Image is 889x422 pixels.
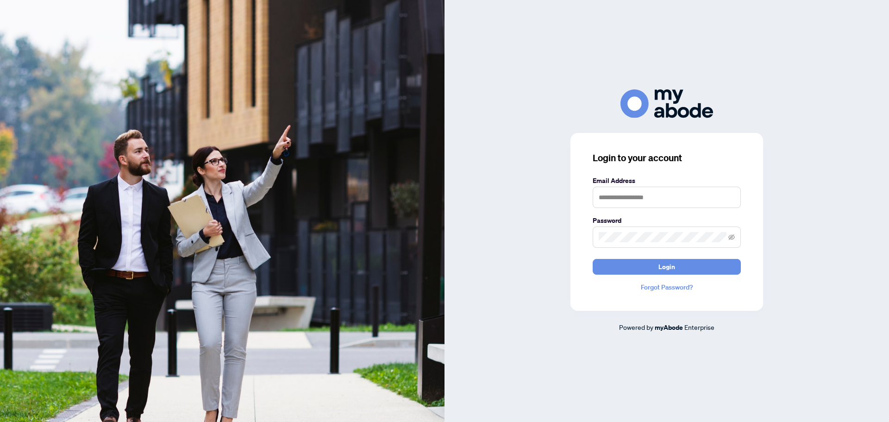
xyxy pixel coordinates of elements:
[620,89,713,118] img: ma-logo
[655,322,683,333] a: myAbode
[619,323,653,331] span: Powered by
[593,215,741,226] label: Password
[684,323,714,331] span: Enterprise
[593,282,741,292] a: Forgot Password?
[593,176,741,186] label: Email Address
[728,234,735,240] span: eye-invisible
[593,259,741,275] button: Login
[593,151,741,164] h3: Login to your account
[658,259,675,274] span: Login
